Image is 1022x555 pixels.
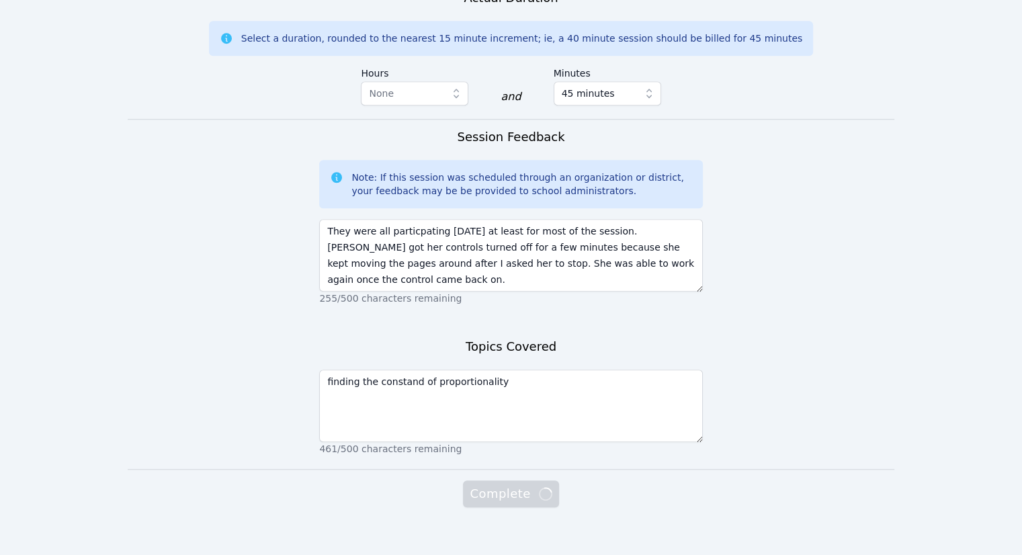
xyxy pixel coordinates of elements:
button: None [361,81,468,105]
div: Select a duration, rounded to the nearest 15 minute increment; ie, a 40 minute session should be ... [241,32,802,45]
button: Complete [463,480,558,507]
h3: Topics Covered [466,337,556,356]
p: 461/500 characters remaining [319,442,702,456]
h3: Session Feedback [457,128,564,146]
textarea: They were all particpating [DATE] at least for most of the session. [PERSON_NAME] got her control... [319,219,702,292]
span: Complete [470,484,552,503]
span: 45 minutes [562,85,615,101]
span: None [369,88,394,99]
button: 45 minutes [554,81,661,105]
div: and [501,89,521,105]
textarea: finding the constand of proportionality [319,370,702,442]
label: Hours [361,61,468,81]
label: Minutes [554,61,661,81]
p: 255/500 characters remaining [319,292,702,305]
div: Note: If this session was scheduled through an organization or district, your feedback may be be ... [351,171,691,198]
